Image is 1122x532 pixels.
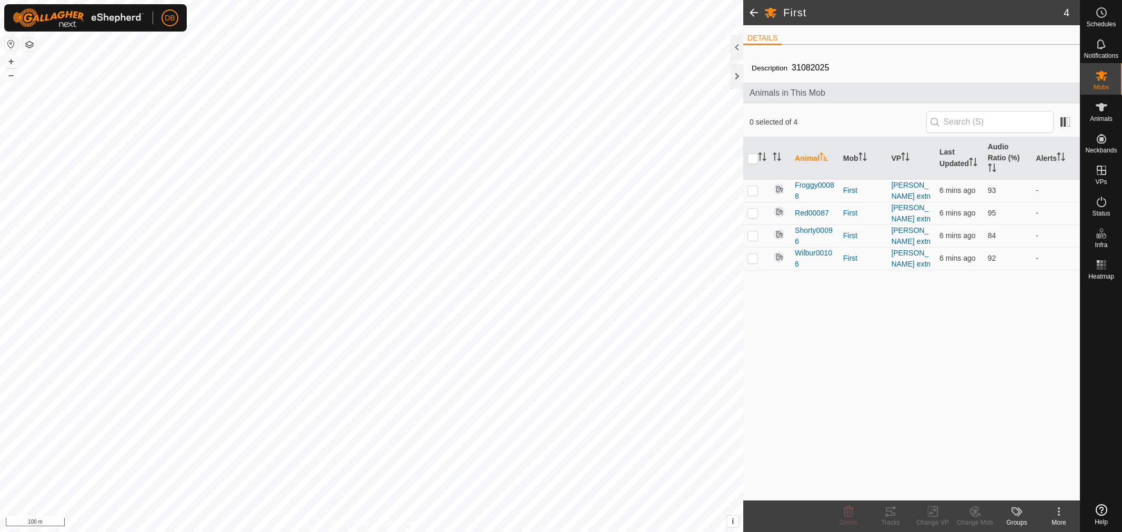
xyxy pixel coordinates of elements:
input: Search (S) [926,111,1054,133]
span: Delete [840,519,858,526]
div: Tracks [870,518,912,527]
div: First [843,253,883,264]
th: Alerts [1032,137,1080,180]
span: Mobs [1094,84,1109,90]
div: First [843,208,883,219]
div: Change VP [912,518,954,527]
button: Reset Map [5,38,17,50]
p-sorticon: Activate to sort [820,154,828,162]
span: Red00087 [795,208,829,219]
img: Gallagher Logo [13,8,144,27]
div: Groups [996,518,1038,527]
span: Neckbands [1085,147,1117,154]
h2: First [783,6,1064,19]
img: returning off [773,228,785,241]
p-sorticon: Activate to sort [858,154,867,162]
span: Status [1092,210,1110,217]
span: 9 Oct 2025, 8:04 am [939,209,975,217]
td: - [1032,179,1080,202]
li: DETAILS [743,33,782,45]
span: i [732,517,734,526]
span: Shorty00096 [795,225,835,247]
p-sorticon: Activate to sort [773,154,781,162]
span: Froggy00088 [795,180,835,202]
span: Help [1095,519,1108,525]
span: Animals in This Mob [750,87,1074,99]
span: 0 selected of 4 [750,117,926,128]
span: Schedules [1086,21,1116,27]
span: 9 Oct 2025, 8:04 am [939,186,975,195]
th: Animal [791,137,839,180]
span: DB [165,13,175,24]
th: Audio Ratio (%) [984,137,1032,180]
div: Change Mob [954,518,996,527]
td: - [1032,202,1080,224]
a: [PERSON_NAME] extn [891,181,931,200]
img: returning off [773,183,785,196]
span: 31082025 [787,59,833,76]
span: 92 [988,254,996,262]
span: 93 [988,186,996,195]
span: 84 [988,231,996,240]
a: [PERSON_NAME] extn [891,226,931,245]
span: VPs [1095,179,1107,185]
p-sorticon: Activate to sort [758,154,766,162]
th: Mob [839,137,887,180]
span: 9 Oct 2025, 8:04 am [939,231,975,240]
button: – [5,69,17,81]
div: More [1038,518,1080,527]
span: Infra [1095,242,1107,248]
p-sorticon: Activate to sort [969,159,977,168]
span: Wilbur00106 [795,248,835,270]
span: Notifications [1084,53,1118,59]
img: returning off [773,206,785,218]
button: i [727,516,739,527]
p-sorticon: Activate to sort [1057,154,1065,162]
td: - [1032,247,1080,270]
a: Privacy Policy [330,518,370,528]
div: First [843,185,883,196]
span: Heatmap [1088,273,1114,280]
div: First [843,230,883,241]
a: Contact Us [382,518,413,528]
label: Description [752,64,787,72]
a: [PERSON_NAME] extn [891,203,931,223]
span: 95 [988,209,996,217]
button: Map Layers [23,38,36,51]
td: - [1032,224,1080,247]
span: 9 Oct 2025, 8:04 am [939,254,975,262]
button: + [5,55,17,68]
th: Last Updated [935,137,984,180]
th: VP [887,137,935,180]
span: Animals [1090,116,1113,122]
img: returning off [773,251,785,263]
p-sorticon: Activate to sort [988,165,996,173]
a: Help [1080,500,1122,529]
p-sorticon: Activate to sort [901,154,909,162]
span: 4 [1064,5,1069,21]
a: [PERSON_NAME] extn [891,249,931,268]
